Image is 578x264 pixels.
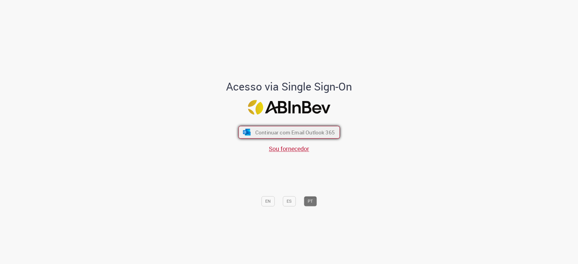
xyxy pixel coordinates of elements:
button: PT [304,196,317,207]
button: ES [283,196,296,207]
span: Continuar com Email Outlook 365 [255,129,334,136]
img: Logo ABInBev [248,100,330,115]
h1: Acesso via Single Sign-On [206,81,373,93]
img: ícone Azure/Microsoft 360 [242,129,251,136]
a: Sou fornecedor [269,145,309,153]
button: ícone Azure/Microsoft 360 Continuar com Email Outlook 365 [238,126,340,139]
button: EN [261,196,275,207]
